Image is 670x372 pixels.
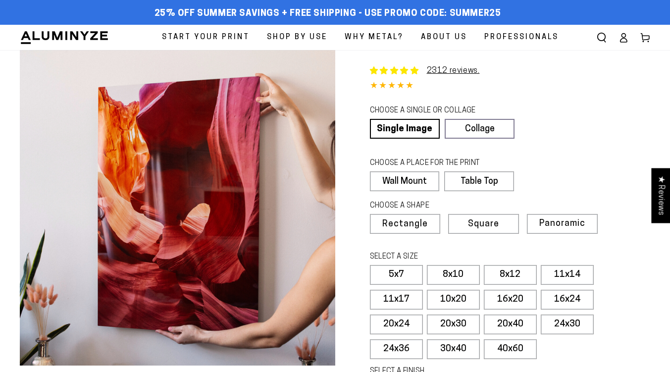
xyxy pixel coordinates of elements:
a: Shop By Use [259,25,335,50]
label: 11x17 [370,290,423,310]
label: 20x40 [484,315,537,334]
label: 30x40 [427,339,480,359]
label: 24x30 [541,315,594,334]
label: 11x14 [541,265,594,285]
a: Single Image [370,119,440,139]
label: Table Top [444,171,514,191]
label: 20x24 [370,315,423,334]
a: Why Metal? [337,25,411,50]
label: 8x10 [427,265,480,285]
label: 8x12 [484,265,537,285]
a: Collage [445,119,515,139]
label: 16x20 [484,290,537,310]
label: 24x36 [370,339,423,359]
summary: Search our site [591,27,613,49]
div: Click to open Judge.me floating reviews tab [651,168,670,223]
label: 5x7 [370,265,423,285]
legend: SELECT A SIZE [370,252,534,263]
a: Start Your Print [155,25,257,50]
img: Aluminyze [20,30,109,45]
span: Square [468,220,499,229]
a: Professionals [477,25,566,50]
span: Shop By Use [267,31,327,44]
label: Wall Mount [370,171,440,191]
label: 10x20 [427,290,480,310]
label: 20x30 [427,315,480,334]
label: 16x24 [541,290,594,310]
div: 4.85 out of 5.0 stars [370,79,651,94]
legend: CHOOSE A PLACE FOR THE PRINT [370,158,505,169]
span: 25% off Summer Savings + Free Shipping - Use Promo Code: SUMMER25 [155,8,501,19]
span: Panoramic [539,219,585,228]
span: Rectangle [382,220,428,229]
a: About Us [413,25,474,50]
span: About Us [421,31,467,44]
label: 40x60 [484,339,537,359]
span: Start Your Print [162,31,250,44]
a: 2312 reviews. [427,67,480,75]
legend: CHOOSE A SHAPE [370,201,507,212]
legend: CHOOSE A SINGLE OR COLLAGE [370,106,506,116]
span: Why Metal? [345,31,404,44]
span: Professionals [484,31,559,44]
